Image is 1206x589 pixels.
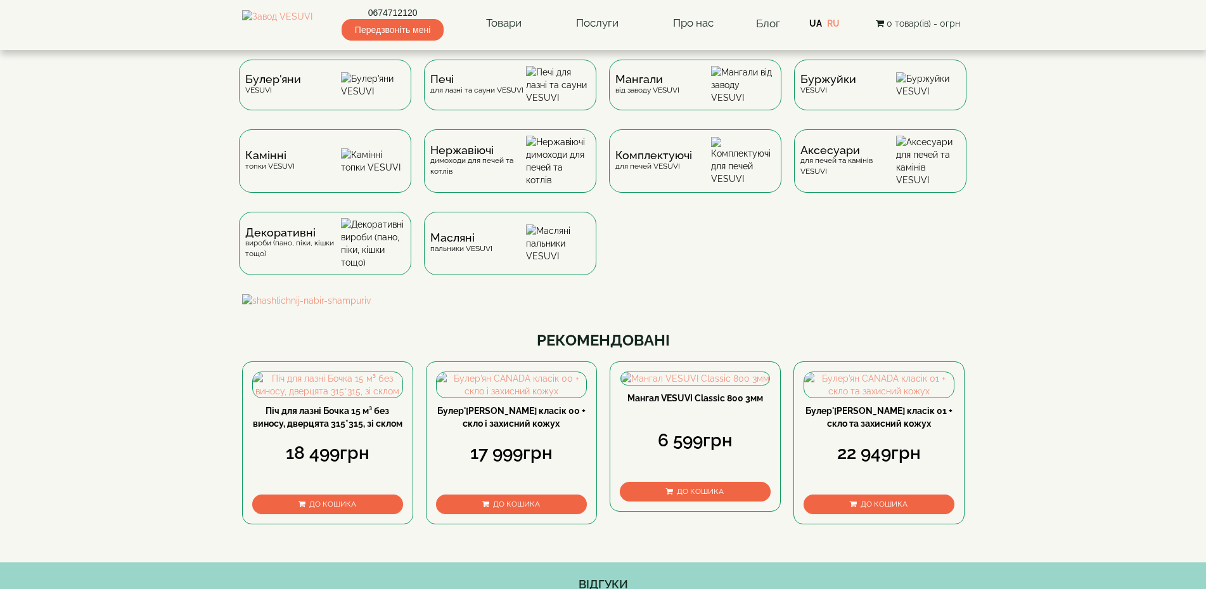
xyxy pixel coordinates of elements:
a: Масляніпальники VESUVI Масляні пальники VESUVI [418,212,603,294]
div: топки VESUVI [245,150,295,171]
a: Каміннітопки VESUVI Камінні топки VESUVI [233,129,418,212]
div: пальники VESUVI [430,233,492,254]
button: До кошика [804,495,954,514]
span: До кошика [493,500,540,508]
div: для печей VESUVI [615,150,692,171]
button: До кошика [436,495,587,514]
a: UA [809,18,822,29]
span: Мангали [615,74,679,84]
div: 22 949грн [804,441,954,466]
a: Декоративнівироби (пано, піки, кішки тощо) Декоративні вироби (пано, піки, кішки тощо) [233,212,418,294]
div: 17 999грн [436,441,587,466]
span: До кошика [309,500,356,508]
span: Нержавіючі [430,145,526,155]
img: Нержавіючі димоходи для печей та котлів [526,136,590,186]
div: для печей та камінів VESUVI [800,145,896,177]
span: Передзвоніть мені [342,19,444,41]
a: Булер'[PERSON_NAME] класік 00 + скло і захисний кожух [437,406,586,429]
img: Булер'яни VESUVI [341,72,405,98]
a: Булер'яниVESUVI Булер'яни VESUVI [233,60,418,129]
span: Декоративні [245,228,341,238]
img: Комплектуючі для печей VESUVI [711,137,775,185]
button: До кошика [620,482,771,502]
img: Масляні пальники VESUVI [526,224,590,262]
a: Піч для лазні Бочка 15 м³ без виносу, дверцята 315*315, зі склом [253,406,402,429]
span: Буржуйки [800,74,856,84]
img: Декоративні вироби (пано, піки, кішки тощо) [341,218,405,269]
a: БуржуйкиVESUVI Буржуйки VESUVI [788,60,973,129]
span: Печі [430,74,523,84]
div: для лазні та сауни VESUVI [430,74,523,95]
a: Мангаливід заводу VESUVI Мангали від заводу VESUVI [603,60,788,129]
span: Масляні [430,233,492,243]
img: Піч для лазні Бочка 15 м³ без виносу, дверцята 315*315, зі склом [253,372,402,398]
a: 0674712120 [342,6,444,19]
div: від заводу VESUVI [615,74,679,95]
img: Аксесуари для печей та камінів VESUVI [896,136,960,186]
img: Мангал VESUVI Classic 800 3мм [621,372,769,385]
img: shashlichnij-nabir-shampuriv [242,294,965,307]
div: VESUVI [800,74,856,95]
div: димоходи для печей та котлів [430,145,526,177]
img: Булер'ян CANADA класік 00 + скло і захисний кожух [437,372,586,398]
button: До кошика [252,495,403,514]
a: Блог [756,17,780,30]
a: Комплектуючідля печей VESUVI Комплектуючі для печей VESUVI [603,129,788,212]
div: VESUVI [245,74,301,95]
span: До кошика [861,500,908,508]
a: Аксесуаридля печей та камінів VESUVI Аксесуари для печей та камінів VESUVI [788,129,973,212]
span: Камінні [245,150,295,160]
a: Про нас [660,9,726,38]
img: Камінні топки VESUVI [341,148,405,174]
img: Мангали від заводу VESUVI [711,66,775,104]
a: Товари [473,9,534,38]
a: Нержавіючідимоходи для печей та котлів Нержавіючі димоходи для печей та котлів [418,129,603,212]
div: 18 499грн [252,441,403,466]
a: Булер'[PERSON_NAME] класік 01 + скло та захисний кожух [805,406,953,429]
a: Печідля лазні та сауни VESUVI Печі для лазні та сауни VESUVI [418,60,603,129]
span: До кошика [677,487,724,496]
span: Комплектуючі [615,150,692,160]
img: Завод VESUVI [242,10,312,37]
span: Аксесуари [800,145,896,155]
span: 0 товар(ів) - 0грн [887,18,960,29]
span: Булер'яни [245,74,301,84]
button: 0 товар(ів) - 0грн [872,16,964,30]
a: Мангал VESUVI Classic 800 3мм [627,393,763,403]
a: RU [827,18,840,29]
img: Буржуйки VESUVI [896,72,960,98]
img: Печі для лазні та сауни VESUVI [526,66,590,104]
div: вироби (пано, піки, кішки тощо) [245,228,341,259]
div: 6 599грн [620,428,771,453]
img: Булер'ян CANADA класік 01 + скло та захисний кожух [804,372,954,398]
a: Послуги [563,9,631,38]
